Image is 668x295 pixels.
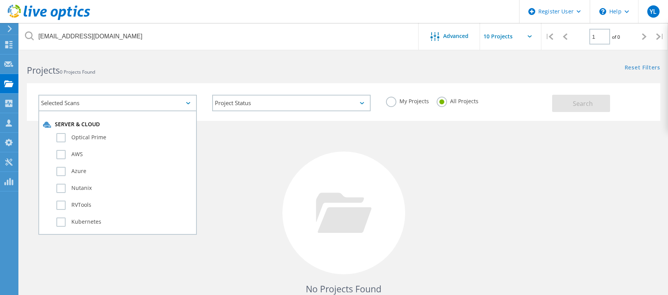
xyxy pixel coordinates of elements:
a: Reset Filters [625,65,660,71]
span: of 0 [612,34,620,40]
label: My Projects [386,97,429,104]
label: Nutanix [56,184,192,193]
div: Server & Cloud [43,121,192,129]
span: Search [573,99,593,108]
div: Project Status [212,95,371,111]
div: Selected Scans [38,95,197,111]
label: All Projects [437,97,478,104]
label: Kubernetes [56,218,192,227]
span: Advanced [443,33,468,39]
b: Projects [27,64,60,76]
label: AWS [56,150,192,159]
label: Optical Prime [56,133,192,142]
span: 0 Projects Found [60,69,95,75]
input: Search projects by name, owner, ID, company, etc [19,23,419,50]
button: Search [552,95,610,112]
label: RVTools [56,201,192,210]
svg: \n [599,8,606,15]
label: Azure [56,167,192,176]
div: | [652,23,668,50]
div: | [541,23,557,50]
span: YL [650,8,656,15]
a: Live Optics Dashboard [8,16,90,21]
